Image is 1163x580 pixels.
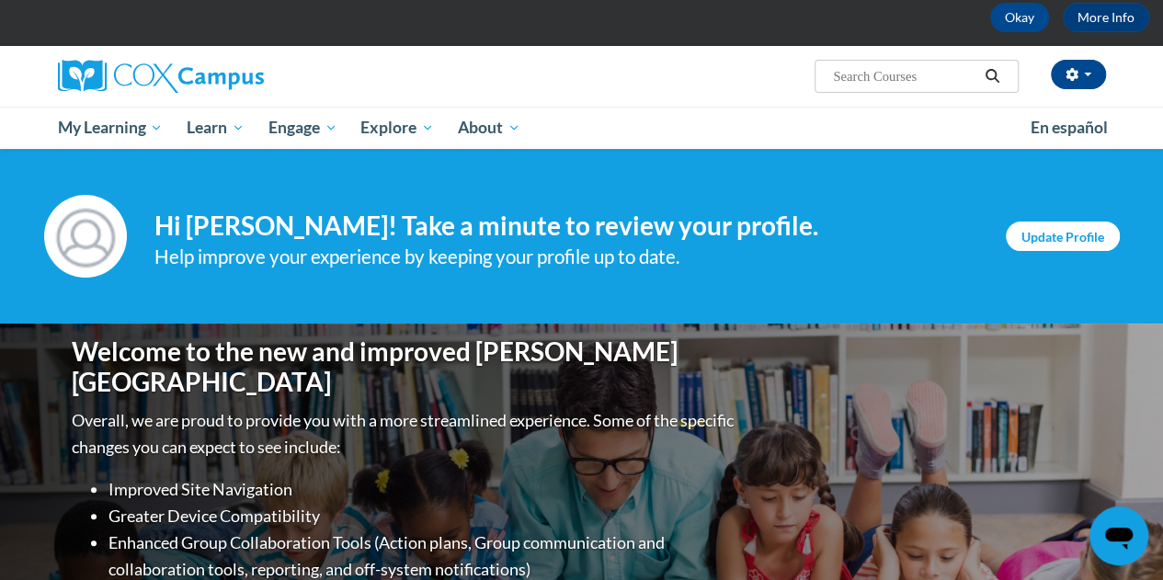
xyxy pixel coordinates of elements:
button: Search [978,65,1006,87]
a: Cox Campus [58,60,389,93]
p: Overall, we are proud to provide you with a more streamlined experience. Some of the specific cha... [72,407,738,461]
iframe: Button to launch messaging window, conversation in progress [1089,506,1148,565]
input: Search Courses [831,65,978,87]
a: Learn [175,107,257,149]
a: Engage [257,107,349,149]
button: Account Settings [1051,60,1106,89]
img: Cox Campus [58,60,264,93]
h1: Welcome to the new and improved [PERSON_NAME][GEOGRAPHIC_DATA] [72,336,738,398]
li: Improved Site Navigation [108,476,738,503]
a: About [446,107,532,149]
button: Okay [990,3,1049,32]
span: Engage [268,117,337,139]
li: Greater Device Compatibility [108,503,738,529]
div: Main menu [44,107,1120,149]
span: En español [1031,118,1108,137]
img: Profile Image [44,195,127,278]
span: About [458,117,520,139]
div: Help improve your experience by keeping your profile up to date. [154,242,978,272]
a: More Info [1063,3,1149,32]
a: En español [1019,108,1120,147]
span: My Learning [57,117,163,139]
span: Explore [360,117,434,139]
a: My Learning [46,107,176,149]
a: Update Profile [1006,222,1120,251]
span: Learn [187,117,245,139]
a: Explore [348,107,446,149]
h4: Hi [PERSON_NAME]! Take a minute to review your profile. [154,210,978,242]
